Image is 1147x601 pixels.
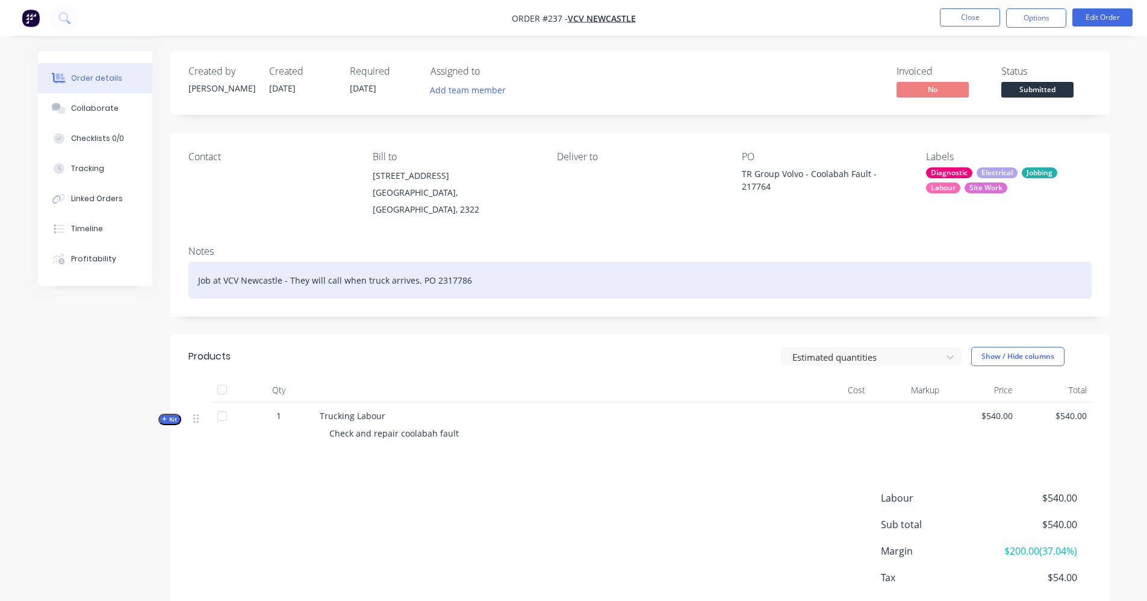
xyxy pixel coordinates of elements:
[71,223,103,234] div: Timeline
[373,184,538,218] div: [GEOGRAPHIC_DATA], [GEOGRAPHIC_DATA], 2322
[71,133,124,144] div: Checklists 0/0
[512,13,568,24] span: Order #237 -
[243,378,315,402] div: Qty
[987,544,1077,558] span: $200.00 ( 37.04 %)
[38,214,152,244] button: Timeline
[269,83,296,94] span: [DATE]
[38,123,152,154] button: Checklists 0/0
[1006,8,1066,28] button: Options
[188,246,1092,257] div: Notes
[188,151,353,163] div: Contact
[940,8,1000,26] button: Close
[987,517,1077,532] span: $540.00
[797,378,871,402] div: Cost
[22,9,40,27] img: Factory
[373,151,538,163] div: Bill to
[926,182,960,193] div: Labour
[881,491,988,505] span: Labour
[1022,409,1087,422] span: $540.00
[373,167,538,218] div: [STREET_ADDRESS][GEOGRAPHIC_DATA], [GEOGRAPHIC_DATA], 2322
[987,491,1077,505] span: $540.00
[557,151,722,163] div: Deliver to
[38,184,152,214] button: Linked Orders
[881,544,988,558] span: Margin
[188,262,1092,299] div: Job at VCV Newcastle - They will call when truck arrives. PO 2317786
[926,151,1091,163] div: Labels
[926,167,972,178] div: Diagnostic
[431,66,551,77] div: Assigned to
[329,428,459,439] span: Check and repair coolabah fault
[71,103,119,114] div: Collaborate
[188,82,255,95] div: [PERSON_NAME]
[38,63,152,93] button: Order details
[269,66,335,77] div: Created
[977,167,1018,178] div: Electrical
[971,347,1065,366] button: Show / Hide columns
[71,163,104,174] div: Tracking
[881,517,988,532] span: Sub total
[742,151,907,163] div: PO
[188,349,231,364] div: Products
[431,82,512,98] button: Add team member
[1001,66,1092,77] div: Status
[897,82,969,97] span: No
[423,82,512,98] button: Add team member
[350,83,376,94] span: [DATE]
[320,410,385,422] span: Trucking Labour
[162,415,178,424] span: Kit
[71,73,122,84] div: Order details
[568,13,636,24] a: VCV Newcastle
[1001,82,1074,100] button: Submitted
[188,66,255,77] div: Created by
[987,570,1077,585] span: $54.00
[71,193,123,204] div: Linked Orders
[1022,167,1057,178] div: Jobbing
[38,154,152,184] button: Tracking
[373,167,538,184] div: [STREET_ADDRESS]
[71,254,116,264] div: Profitability
[38,93,152,123] button: Collaborate
[276,409,281,422] span: 1
[742,167,892,193] div: TR Group Volvo - Coolabah Fault - 217764
[158,414,181,425] button: Kit
[897,66,987,77] div: Invoiced
[1001,82,1074,97] span: Submitted
[944,378,1018,402] div: Price
[350,66,416,77] div: Required
[38,244,152,274] button: Profitability
[870,378,944,402] div: Markup
[949,409,1013,422] span: $540.00
[881,570,988,585] span: Tax
[965,182,1007,193] div: Site Work
[1072,8,1133,26] button: Edit Order
[1018,378,1092,402] div: Total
